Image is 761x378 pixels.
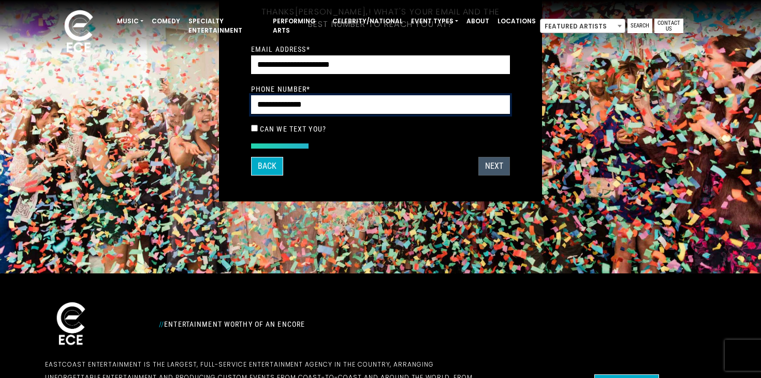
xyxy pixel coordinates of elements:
span: // [159,320,164,328]
img: ece_new_logo_whitev2-1.png [45,299,97,350]
span: Featured Artists [540,19,625,33]
a: Comedy [148,12,184,30]
button: Back [251,157,283,176]
a: Event Types [407,12,462,30]
a: Performing Arts [269,12,328,39]
label: Phone Number [251,84,311,94]
span: Featured Artists [540,19,625,34]
a: Celebrity/National [328,12,407,30]
a: About [462,12,493,30]
div: Entertainment Worthy of an Encore [153,316,494,332]
img: ece_new_logo_whitev2-1.png [53,7,105,57]
a: Locations [493,12,540,30]
a: Contact Us [654,19,683,33]
a: Search [627,19,652,33]
a: Specialty Entertainment [184,12,269,39]
label: Can we text you? [260,124,326,134]
button: Next [478,157,510,176]
a: Music [113,12,148,30]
